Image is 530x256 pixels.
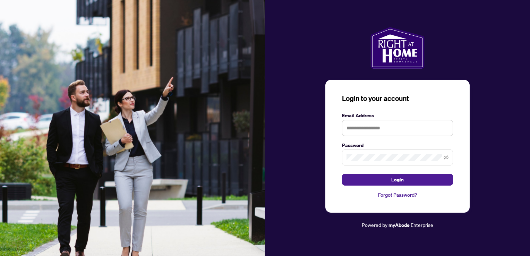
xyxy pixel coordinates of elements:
label: Email Address [342,112,453,119]
h3: Login to your account [342,94,453,103]
span: Enterprise [411,222,433,228]
span: Login [391,174,404,185]
span: Powered by [362,222,387,228]
label: Password [342,142,453,149]
span: eye-invisible [444,155,448,160]
a: myAbode [388,221,410,229]
a: Forgot Password? [342,191,453,199]
img: ma-logo [370,27,424,69]
button: Login [342,174,453,186]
